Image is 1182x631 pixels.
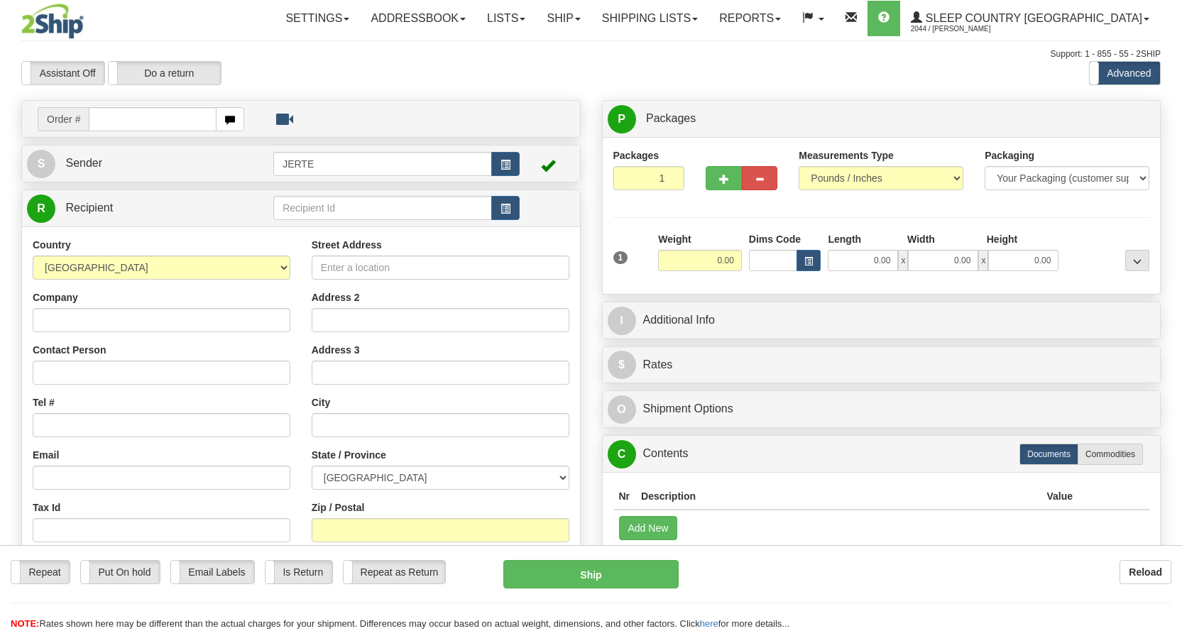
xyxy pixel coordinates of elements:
[81,561,160,583] label: Put On hold
[987,232,1018,246] label: Height
[799,148,894,163] label: Measurements Type
[33,238,71,252] label: Country
[608,439,1156,468] a: CContents
[1019,444,1078,465] label: Documents
[38,107,89,131] span: Order #
[312,500,365,515] label: Zip / Postal
[11,618,39,629] span: NOTE:
[635,483,1041,510] th: Description
[613,251,628,264] span: 1
[312,395,330,410] label: City
[749,232,801,246] label: Dims Code
[608,307,636,335] span: I
[900,1,1160,36] a: Sleep Country [GEOGRAPHIC_DATA] 2044 / [PERSON_NAME]
[591,1,708,36] a: Shipping lists
[828,232,861,246] label: Length
[312,448,386,462] label: State / Province
[476,1,536,36] a: Lists
[608,351,636,379] span: $
[1090,62,1160,84] label: Advanced
[608,104,1156,133] a: P Packages
[658,232,691,246] label: Weight
[312,238,382,252] label: Street Address
[922,12,1142,24] span: Sleep Country [GEOGRAPHIC_DATA]
[33,500,60,515] label: Tax Id
[360,1,476,36] a: Addressbook
[646,112,696,124] span: Packages
[608,440,636,468] span: C
[21,48,1161,60] div: Support: 1 - 855 - 55 - 2SHIP
[608,395,1156,424] a: OShipment Options
[608,395,636,424] span: O
[1078,444,1143,465] label: Commodities
[907,232,935,246] label: Width
[1120,560,1171,584] button: Reload
[65,202,113,214] span: Recipient
[312,290,360,304] label: Address 2
[27,194,55,223] span: R
[27,149,273,178] a: S Sender
[273,152,492,176] input: Sender Id
[21,4,84,39] img: logo2044.jpg
[22,62,104,84] label: Assistant Off
[978,250,988,271] span: x
[27,194,246,223] a: R Recipient
[312,256,569,280] input: Enter a location
[109,62,221,84] label: Do a return
[65,157,102,169] span: Sender
[985,148,1034,163] label: Packaging
[33,343,106,357] label: Contact Person
[1129,566,1162,578] b: Reload
[312,343,360,357] label: Address 3
[1149,243,1181,388] iframe: chat widget
[503,560,679,588] button: Ship
[608,351,1156,380] a: $Rates
[613,148,660,163] label: Packages
[619,516,678,540] button: Add New
[608,306,1156,335] a: IAdditional Info
[11,561,70,583] label: Repeat
[536,1,591,36] a: Ship
[33,448,59,462] label: Email
[700,618,718,629] a: here
[266,561,332,583] label: Is Return
[344,561,445,583] label: Repeat as Return
[608,105,636,133] span: P
[171,561,254,583] label: Email Labels
[27,150,55,178] span: S
[1125,250,1149,271] div: ...
[275,1,360,36] a: Settings
[33,395,55,410] label: Tel #
[898,250,908,271] span: x
[273,196,492,220] input: Recipient Id
[708,1,792,36] a: Reports
[1041,483,1078,510] th: Value
[33,290,78,304] label: Company
[911,22,1017,36] span: 2044 / [PERSON_NAME]
[613,483,636,510] th: Nr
